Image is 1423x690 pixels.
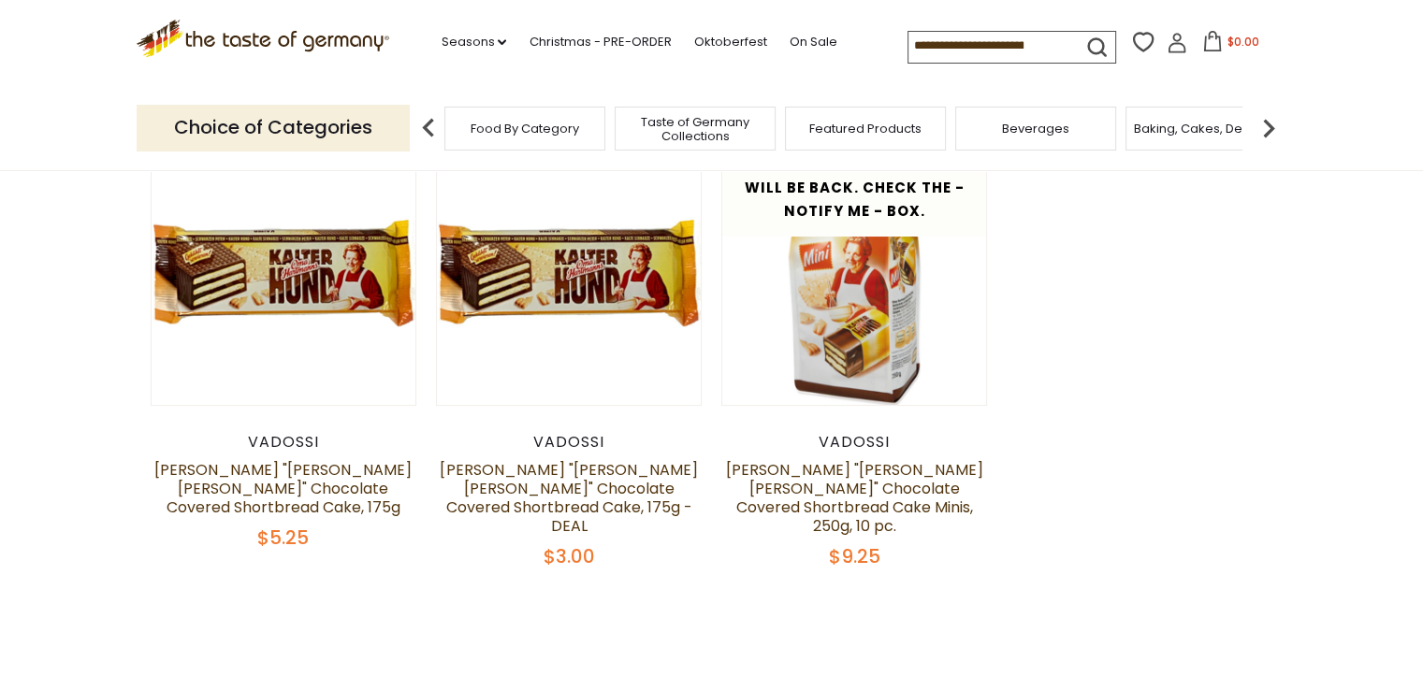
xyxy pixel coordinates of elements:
[829,543,880,569] span: $9.25
[1002,122,1069,136] a: Beverages
[410,109,447,147] img: previous arrow
[1191,31,1271,59] button: $0.00
[1134,122,1279,136] a: Baking, Cakes, Desserts
[693,32,766,52] a: Oktoberfest
[154,459,412,518] a: [PERSON_NAME] "[PERSON_NAME] [PERSON_NAME]" Chocolate Covered Shortbread Cake, 175g
[437,140,702,405] img: Oma
[471,122,579,136] a: Food By Category
[726,459,983,537] a: [PERSON_NAME] "[PERSON_NAME] [PERSON_NAME]" Chocolate Covered Shortbread Cake Minis, 250g, 10 pc.
[620,115,770,143] a: Taste of Germany Collections
[543,543,594,569] span: $3.00
[440,459,697,537] a: [PERSON_NAME] "[PERSON_NAME] [PERSON_NAME]" Chocolate Covered Shortbread Cake, 175g - DEAL
[722,140,987,405] img: Oma
[1250,109,1287,147] img: next arrow
[441,32,506,52] a: Seasons
[151,433,417,452] div: Vadossi
[809,122,922,136] a: Featured Products
[137,105,410,151] p: Choice of Categories
[257,525,309,551] span: $5.25
[152,140,416,405] img: Oma
[789,32,836,52] a: On Sale
[1227,34,1258,50] span: $0.00
[721,433,988,452] div: Vadossi
[529,32,671,52] a: Christmas - PRE-ORDER
[436,433,703,452] div: Vadossi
